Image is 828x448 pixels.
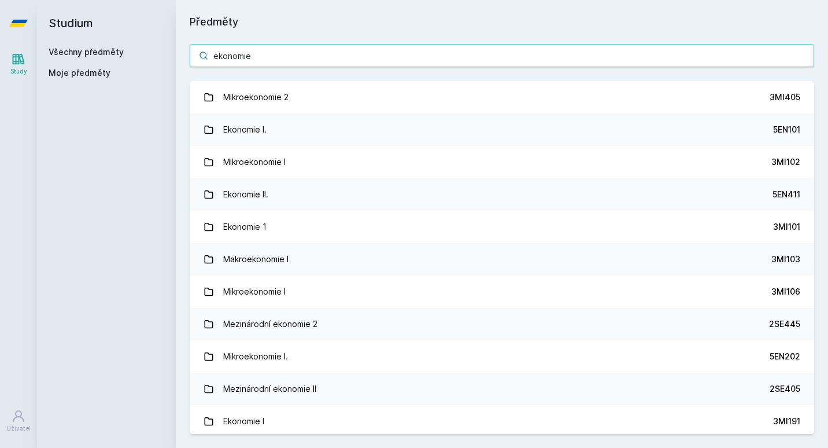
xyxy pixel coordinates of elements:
div: Makroekonomie I [223,248,289,271]
div: 3MI102 [771,156,800,168]
div: 2SE445 [769,318,800,330]
a: Všechny předměty [49,47,124,57]
div: Mikroekonomie 2 [223,86,289,109]
div: Mezinárodní ekonomie 2 [223,313,317,336]
a: Mikroekonomie I 3MI102 [190,146,814,178]
a: Mikroekonomie I 3MI106 [190,276,814,308]
h1: Předměty [190,14,814,30]
div: Mezinárodní ekonomie II [223,377,316,401]
a: Mezinárodní ekonomie II 2SE405 [190,373,814,405]
div: Ekonomie II. [223,183,268,206]
div: Ekonomie I [223,410,264,433]
a: Ekonomie II. 5EN411 [190,178,814,211]
a: Mikroekonomie 2 3MI405 [190,81,814,113]
div: Study [10,67,27,76]
div: Uživatel [6,424,31,433]
a: Makroekonomie I 3MI103 [190,243,814,276]
div: Mikroekonomie I [223,280,286,303]
div: 3MI101 [773,221,800,233]
div: Ekonomie I. [223,118,267,141]
div: 3MI103 [771,254,800,265]
div: 3MI191 [773,416,800,427]
div: Ekonomie 1 [223,215,267,238]
a: Study [2,46,35,82]
span: Moje předměty [49,67,110,79]
a: Ekonomie 1 3MI101 [190,211,814,243]
div: 3MI405 [770,91,800,103]
div: 5EN101 [773,124,800,135]
a: Mezinárodní ekonomie 2 2SE445 [190,308,814,340]
div: 2SE405 [770,383,800,395]
div: 5EN202 [770,351,800,362]
a: Ekonomie I 3MI191 [190,405,814,438]
a: Uživatel [2,403,35,439]
div: 5EN411 [772,189,800,200]
div: Mikroekonomie I. [223,345,288,368]
a: Mikroekonomie I. 5EN202 [190,340,814,373]
input: Název nebo ident předmětu… [190,44,814,67]
div: 3MI106 [771,286,800,298]
div: Mikroekonomie I [223,150,286,174]
a: Ekonomie I. 5EN101 [190,113,814,146]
